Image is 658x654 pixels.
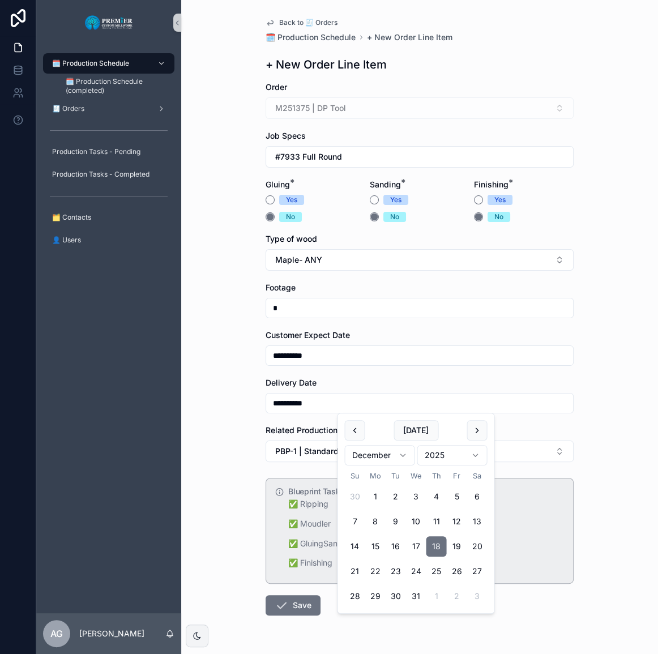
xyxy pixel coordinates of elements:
div: scrollable content [36,45,181,265]
h5: Blueprint Tasks [288,488,564,495]
p: ✅ Moudler [288,518,564,531]
button: Wednesday, December 17th, 2025 [405,536,426,557]
button: Sunday, December 21st, 2025 [344,561,365,582]
a: Production Tasks - Completed [43,164,174,185]
span: Related Production Blueprints [266,425,378,435]
div: Yes [494,195,506,205]
button: Wednesday, December 3rd, 2025 [405,486,426,507]
button: Saturday, December 13th, 2025 [467,511,487,532]
span: Type of wood [266,234,317,243]
th: Friday [446,470,467,482]
span: Production Tasks - Completed [52,170,149,179]
span: 🗂️ Contacts [52,213,91,222]
span: Finishing [474,179,509,189]
button: Tuesday, December 23rd, 2025 [385,561,405,582]
button: Monday, December 1st, 2025 [365,486,385,507]
button: Saturday, January 3rd, 2026 [467,586,487,606]
button: Saturday, December 27th, 2025 [467,561,487,582]
button: Saturday, December 6th, 2025 [467,486,487,507]
p: ✅ Finishing [288,557,564,570]
button: Monday, December 29th, 2025 [365,586,385,606]
span: 👤 Users [52,236,81,245]
th: Saturday [467,470,487,482]
span: #7933 Full Round [275,151,342,163]
button: Thursday, January 1st, 2026 [426,586,446,606]
th: Tuesday [385,470,405,482]
button: Tuesday, December 16th, 2025 [385,536,405,557]
th: Sunday [344,470,365,482]
button: Friday, December 12th, 2025 [446,511,467,532]
span: Gluing [266,179,290,189]
a: 🗓️ Production Schedule [266,32,356,43]
div: Yes [390,195,401,205]
span: Production Tasks - Pending [52,147,140,156]
span: Customer Expect Date [266,330,350,340]
span: 🗓️ Production Schedule [52,59,129,68]
button: Thursday, December 18th, 2025, selected [426,536,446,557]
button: Sunday, November 30th, 2025 [344,486,365,507]
button: Sunday, December 28th, 2025 [344,586,365,606]
span: Maple- ANY [275,254,322,266]
button: Wednesday, December 31st, 2025 [405,586,426,606]
div: No [390,212,399,222]
span: Sanding [370,179,401,189]
button: Tuesday, December 9th, 2025 [385,511,405,532]
th: Monday [365,470,385,482]
span: Back to 🧾 Orders [279,18,337,27]
p: ✅ Ripping [288,498,564,511]
button: Wednesday, December 24th, 2025 [405,561,426,582]
button: Friday, December 26th, 2025 [446,561,467,582]
a: Production Tasks - Pending [43,142,174,162]
button: Monday, December 22nd, 2025 [365,561,385,582]
a: 👤 Users [43,230,174,250]
a: 🗂️ Contacts [43,207,174,228]
button: Saturday, December 20th, 2025 [467,536,487,557]
button: Sunday, December 7th, 2025 [344,511,365,532]
a: 🗓️ Production Schedule [43,53,174,74]
button: Thursday, December 4th, 2025 [426,486,446,507]
div: No [494,212,503,222]
h1: + New Order Line Item [266,57,387,72]
button: Sunday, December 14th, 2025 [344,536,365,557]
a: 🗓️ Production Schedule (completed) [57,76,174,96]
span: Delivery Date [266,378,317,387]
button: Thursday, December 25th, 2025 [426,561,446,582]
div: No [286,212,295,222]
a: 🧾 Orders [43,99,174,119]
button: Wednesday, December 10th, 2025 [405,511,426,532]
button: Thursday, December 11th, 2025 [426,511,446,532]
span: 🧾 Orders [52,104,84,113]
button: Friday, December 5th, 2025 [446,486,467,507]
div: Yes [286,195,297,205]
button: Friday, January 2nd, 2026 [446,586,467,606]
span: PBP-1 | Standard Production Blueprint [275,446,418,457]
button: Select Button [266,441,574,462]
span: 🗓️ Production Schedule (completed) [66,77,163,95]
button: Monday, December 8th, 2025 [365,511,385,532]
a: Back to 🧾 Orders [266,18,337,27]
span: AG [50,627,63,640]
button: Friday, December 19th, 2025 [446,536,467,557]
img: App logo [84,14,134,32]
div: ✅ Ripping ✅ Moudler ✅ GluingSandingDone / Needs Shipping ✅ Finishing [288,498,564,570]
button: [DATE] [394,420,438,441]
button: Monday, December 15th, 2025 [365,536,385,557]
button: Select Button [266,249,574,271]
p: [PERSON_NAME] [79,628,144,639]
th: Wednesday [405,470,426,482]
button: Save [266,595,321,615]
button: Select Button [266,146,574,168]
span: Order [266,82,287,92]
table: December 2025 [344,470,487,606]
p: ✅ GluingSandingDone / Needs Shipping [288,537,564,550]
button: Tuesday, December 2nd, 2025 [385,486,405,507]
a: + New Order Line Item [367,32,452,43]
button: Tuesday, December 30th, 2025 [385,586,405,606]
span: Job Specs [266,131,306,140]
th: Thursday [426,470,446,482]
span: Footage [266,283,296,292]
